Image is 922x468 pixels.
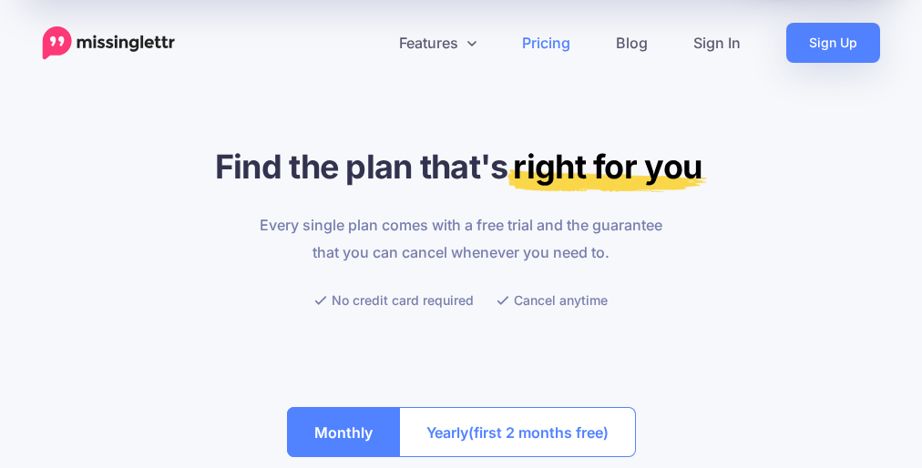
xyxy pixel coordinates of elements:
[786,23,880,63] a: Sign Up
[468,418,609,447] span: (first 2 months free)
[399,407,636,457] button: Yearly(first 2 months free)
[376,23,499,63] a: Features
[42,145,880,188] h1: Find the plan that's
[42,26,176,60] a: Home
[593,23,671,63] a: Blog
[671,23,763,63] a: Sign In
[259,211,664,266] p: Every single plan comes with a free trial and the guarantee that you can cancel whenever you need...
[287,407,400,457] button: Monthly
[507,147,707,192] mark: right for you
[499,23,593,63] a: Pricing
[314,289,474,311] li: No credit card required
[497,289,608,311] li: Cancel anytime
